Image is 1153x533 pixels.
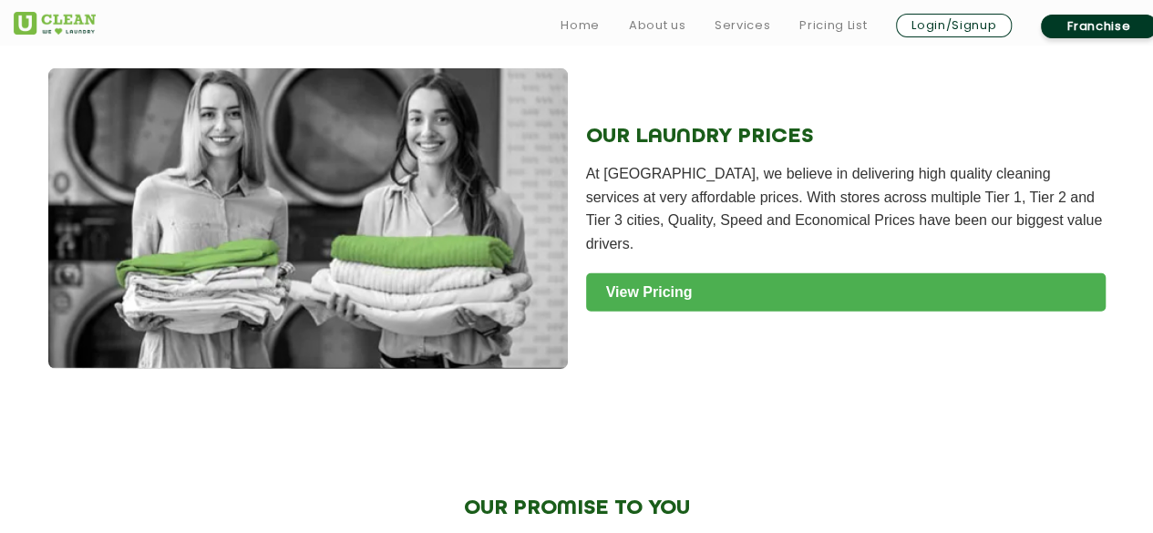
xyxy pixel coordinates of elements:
a: Services [715,15,770,36]
h2: OUR LAUNDRY PRICES [586,125,1106,149]
a: Home [561,15,600,36]
img: UClean Laundry and Dry Cleaning [14,12,96,35]
a: Pricing List [799,15,867,36]
a: Login/Signup [896,14,1012,37]
a: About us [629,15,685,36]
p: At [GEOGRAPHIC_DATA], we believe in delivering high quality cleaning services at very affordable ... [586,162,1106,255]
h2: OUR PROMISE TO YOU [178,497,975,520]
a: View Pricing [586,273,1106,312]
img: Laundry Service [48,68,568,369]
